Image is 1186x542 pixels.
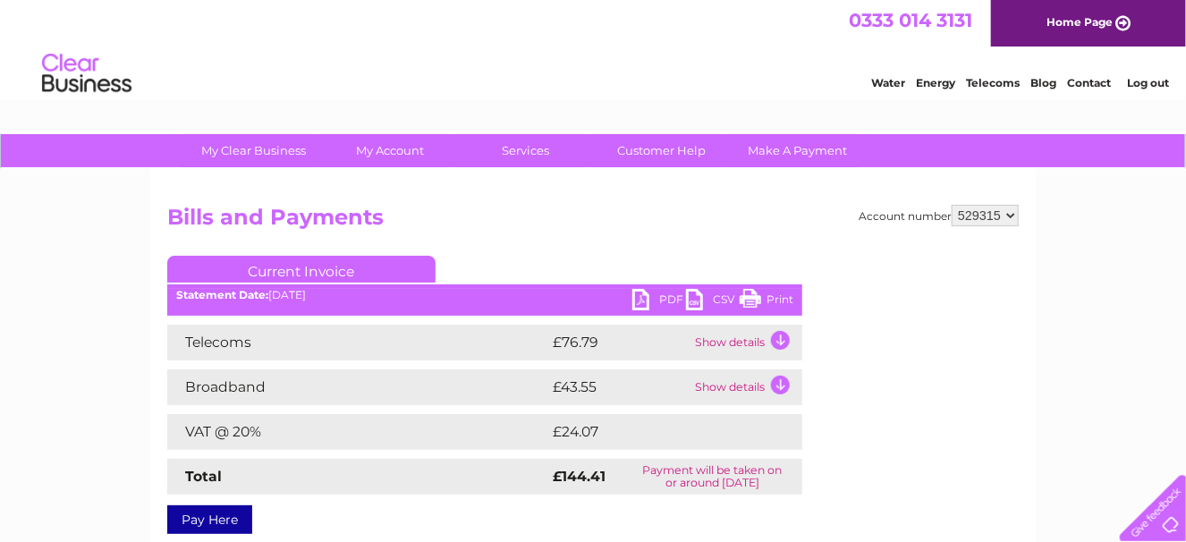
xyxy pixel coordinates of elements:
[41,47,132,101] img: logo.png
[916,76,955,89] a: Energy
[686,289,740,315] a: CSV
[859,205,1019,226] div: Account number
[167,414,548,450] td: VAT @ 20%
[167,205,1019,239] h2: Bills and Payments
[172,10,1017,87] div: Clear Business is a trading name of Verastar Limited (registered in [GEOGRAPHIC_DATA] No. 3667643...
[185,468,222,485] strong: Total
[1127,76,1169,89] a: Log out
[548,414,767,450] td: £24.07
[966,76,1020,89] a: Telecoms
[632,289,686,315] a: PDF
[690,325,802,360] td: Show details
[589,134,736,167] a: Customer Help
[871,76,905,89] a: Water
[167,325,548,360] td: Telecoms
[553,468,606,485] strong: £144.41
[623,459,802,495] td: Payment will be taken on or around [DATE]
[1067,76,1111,89] a: Contact
[317,134,464,167] a: My Account
[167,289,802,301] div: [DATE]
[167,369,548,405] td: Broadband
[724,134,872,167] a: Make A Payment
[167,256,436,283] a: Current Invoice
[849,9,972,31] a: 0333 014 3131
[1030,76,1056,89] a: Blog
[167,505,252,534] a: Pay Here
[181,134,328,167] a: My Clear Business
[453,134,600,167] a: Services
[548,325,690,360] td: £76.79
[740,289,793,315] a: Print
[690,369,802,405] td: Show details
[176,288,268,301] b: Statement Date:
[548,369,690,405] td: £43.55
